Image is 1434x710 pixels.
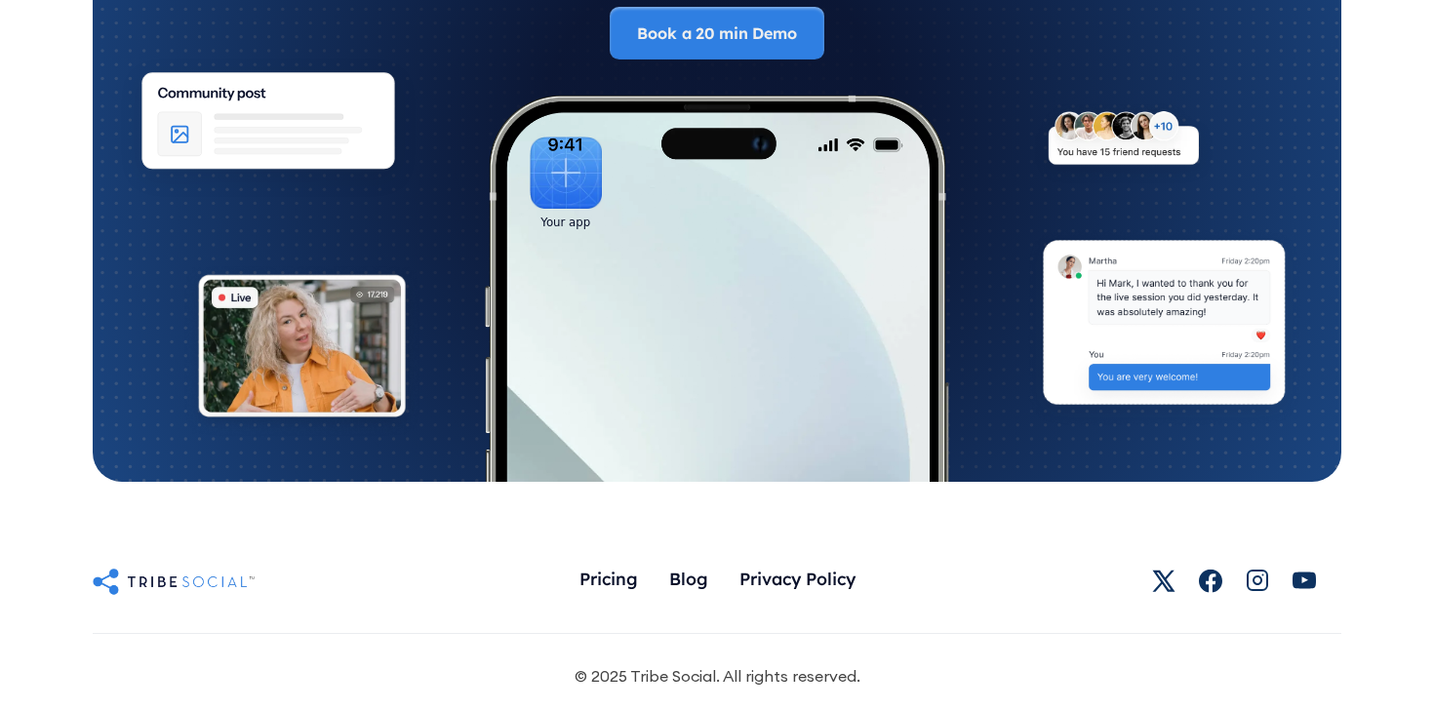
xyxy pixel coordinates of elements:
[93,566,282,597] a: Untitled UI logotext
[564,560,654,602] a: Pricing
[669,568,708,589] div: Blog
[739,568,856,589] div: Privacy Policy
[654,560,724,602] a: Blog
[180,261,424,440] img: An illustration of Live video
[575,665,860,687] div: © 2025 Tribe Social. All rights reserved.
[1023,226,1304,429] img: An illustration of chat
[93,566,255,597] img: Untitled UI logotext
[724,560,871,602] a: Privacy Policy
[1030,99,1216,187] img: An illustration of New friends requests
[610,7,823,59] a: Book a 20 min Demo
[579,568,638,589] div: Pricing
[118,56,419,199] img: An illustration of Community Feed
